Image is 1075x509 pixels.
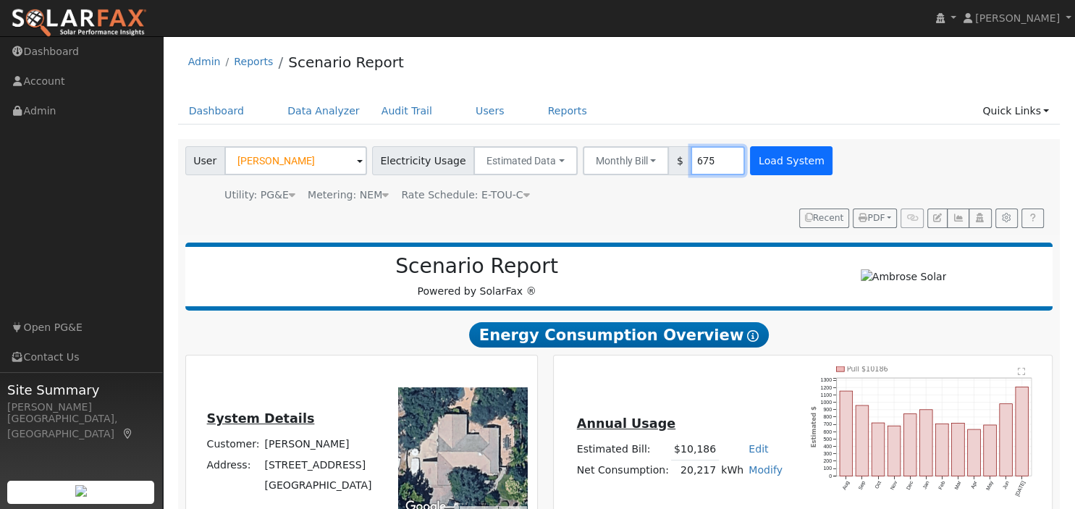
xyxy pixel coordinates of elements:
[224,146,367,175] input: Select a User
[823,436,832,442] text: 500
[193,254,762,299] div: Powered by SolarFax ®
[861,269,947,285] img: Ambrose Solar
[207,411,315,426] u: System Details
[823,421,832,427] text: 700
[204,455,262,475] td: Address:
[583,146,670,175] button: Monthly Bill
[577,416,675,431] u: Annual Usage
[747,330,759,342] i: Show Help
[1018,366,1025,375] text: 
[200,254,754,279] h2: Scenario Report
[262,455,374,475] td: [STREET_ADDRESS]
[308,188,389,203] div: Metering: NEM
[122,428,135,439] a: Map
[952,423,965,476] rect: onclick=""
[922,480,930,490] text: Jan
[262,475,374,495] td: [GEOGRAPHIC_DATA]
[185,146,225,175] span: User
[820,399,832,405] text: 1000
[969,209,991,229] button: Login As
[975,12,1060,24] span: [PERSON_NAME]
[371,98,443,125] a: Audit Trail
[823,444,832,450] text: 400
[823,458,832,464] text: 200
[927,209,948,229] button: Edit User
[7,411,155,442] div: [GEOGRAPHIC_DATA], [GEOGRAPHIC_DATA]
[204,434,262,455] td: Customer:
[872,423,885,476] rect: onclick=""
[749,443,768,455] a: Edit
[947,209,969,229] button: Multi-Series Graph
[810,406,817,447] text: Estimated $
[750,146,832,175] button: Load System
[473,146,578,175] button: Estimated Data
[919,409,932,476] rect: onclick=""
[829,473,832,479] text: 0
[937,480,946,491] text: Feb
[874,480,882,489] text: Oct
[985,479,995,491] text: May
[1014,480,1026,497] text: [DATE]
[11,8,147,38] img: SolarFax
[668,146,691,175] span: $
[234,56,273,67] a: Reports
[820,392,832,397] text: 1100
[7,400,155,415] div: [PERSON_NAME]
[188,56,221,67] a: Admin
[968,429,981,476] rect: onclick=""
[288,54,404,71] a: Scenario Report
[7,380,155,400] span: Site Summary
[995,209,1018,229] button: Settings
[820,377,832,383] text: 1300
[277,98,371,125] a: Data Analyzer
[859,213,885,223] span: PDF
[401,189,529,201] span: Alias: None
[75,485,87,497] img: retrieve
[469,322,769,348] span: Energy Consumption Overview
[857,480,867,491] text: Sep
[888,426,901,476] rect: onclick=""
[465,98,515,125] a: Users
[1021,209,1044,229] a: Help Link
[671,460,718,481] td: 20,217
[970,479,979,489] text: Apr
[537,98,598,125] a: Reports
[719,460,746,481] td: kWh
[823,407,832,413] text: 900
[749,464,783,476] a: Modify
[823,466,832,471] text: 100
[1000,403,1013,476] rect: onclick=""
[823,429,832,434] text: 600
[574,439,671,460] td: Estimated Bill:
[823,451,832,457] text: 300
[953,479,963,490] text: Mar
[372,146,474,175] span: Electricity Usage
[846,365,888,373] text: Pull $10186
[971,98,1060,125] a: Quick Links
[841,480,851,491] text: Aug
[671,439,718,460] td: $10,186
[1016,387,1029,476] rect: onclick=""
[840,391,853,476] rect: onclick=""
[984,425,997,476] rect: onclick=""
[906,479,915,490] text: Dec
[823,414,832,420] text: 800
[853,209,897,229] button: PDF
[1002,480,1011,490] text: Jun
[856,405,869,476] rect: onclick=""
[262,434,374,455] td: [PERSON_NAME]
[935,424,948,476] rect: onclick=""
[224,188,295,203] div: Utility: PG&E
[178,98,256,125] a: Dashboard
[889,479,898,490] text: Nov
[820,384,832,390] text: 1200
[574,460,671,481] td: Net Consumption:
[799,209,850,229] button: Recent
[903,413,916,476] rect: onclick=""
